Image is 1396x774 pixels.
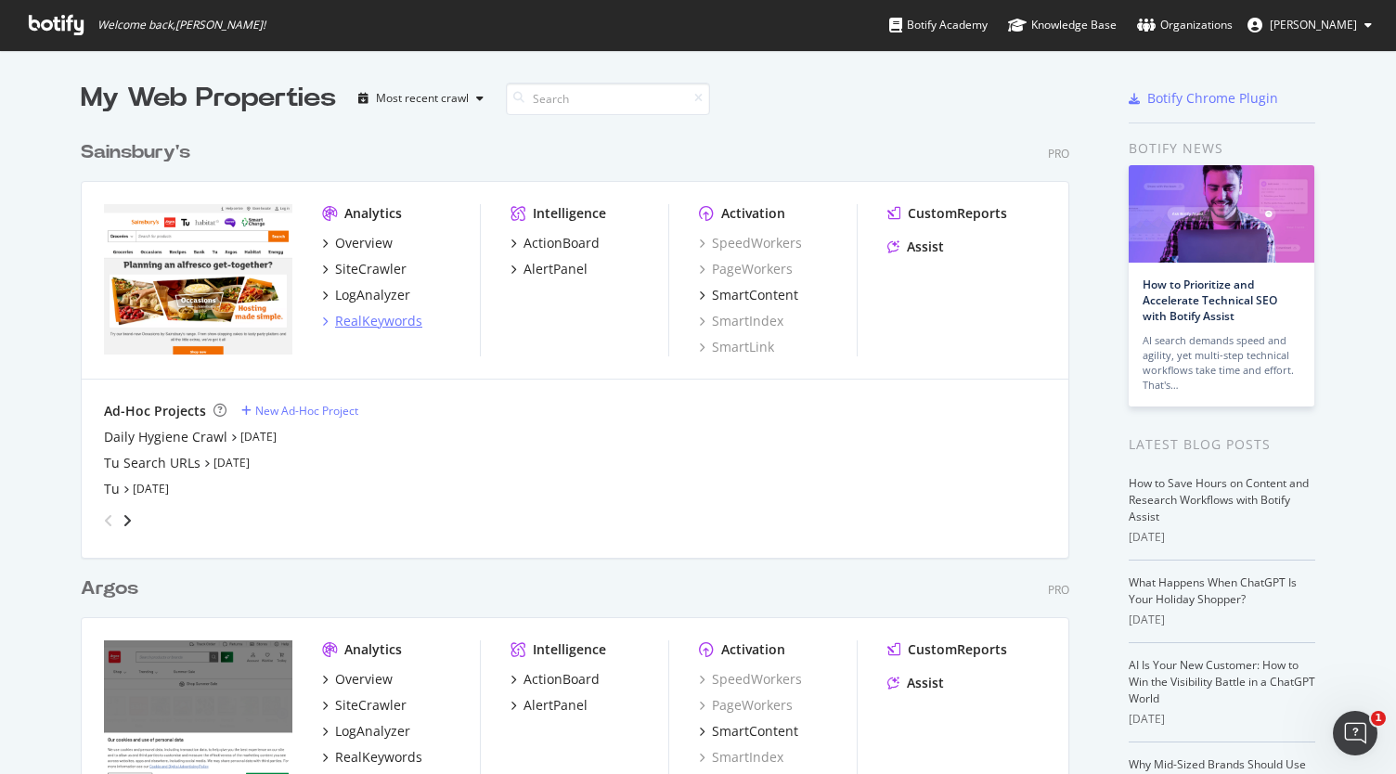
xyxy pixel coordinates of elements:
button: Most recent crawl [351,84,491,113]
div: Botify Chrome Plugin [1147,89,1278,108]
a: SmartIndex [699,312,783,330]
a: Assist [887,238,944,256]
div: [DATE] [1129,711,1315,728]
a: AlertPanel [511,696,588,715]
a: ActionBoard [511,234,600,252]
div: Overview [335,234,393,252]
button: [PERSON_NAME] [1233,10,1387,40]
div: SiteCrawler [335,260,407,278]
a: Overview [322,670,393,689]
div: LogAnalyzer [335,722,410,741]
div: Intelligence [533,640,606,659]
div: Most recent crawl [376,93,469,104]
a: Overview [322,234,393,252]
a: SiteCrawler [322,260,407,278]
span: 1 [1371,711,1386,726]
div: Latest Blog Posts [1129,434,1315,455]
div: Analytics [344,640,402,659]
a: How to Save Hours on Content and Research Workflows with Botify Assist [1129,475,1309,524]
img: *.sainsburys.co.uk/ [104,204,292,355]
div: LogAnalyzer [335,286,410,304]
a: Tu [104,480,120,498]
div: Botify news [1129,138,1315,159]
div: ActionBoard [523,234,600,252]
div: Argos [81,575,138,602]
div: Pro [1048,146,1069,161]
div: Assist [907,238,944,256]
a: SmartContent [699,286,798,304]
div: RealKeywords [335,312,422,330]
div: SmartContent [712,722,798,741]
div: Knowledge Base [1008,16,1117,34]
a: Sainsbury's [81,139,198,166]
a: SpeedWorkers [699,234,802,252]
a: AlertPanel [511,260,588,278]
a: ActionBoard [511,670,600,689]
a: [DATE] [240,429,277,445]
a: LogAnalyzer [322,722,410,741]
div: Activation [721,640,785,659]
span: Sam Macfarlane [1270,17,1357,32]
a: RealKeywords [322,312,422,330]
a: CustomReports [887,640,1007,659]
div: SmartContent [712,286,798,304]
div: CustomReports [908,640,1007,659]
div: SiteCrawler [335,696,407,715]
a: SmartContent [699,722,798,741]
div: [DATE] [1129,612,1315,628]
div: Assist [907,674,944,692]
div: RealKeywords [335,748,422,767]
div: Organizations [1137,16,1233,34]
div: angle-left [97,506,121,535]
div: CustomReports [908,204,1007,223]
a: AI Is Your New Customer: How to Win the Visibility Battle in a ChatGPT World [1129,657,1315,706]
a: Daily Hygiene Crawl [104,428,227,446]
a: [DATE] [213,455,250,471]
a: What Happens When ChatGPT Is Your Holiday Shopper? [1129,574,1297,607]
a: Assist [887,674,944,692]
div: Intelligence [533,204,606,223]
a: SpeedWorkers [699,670,802,689]
a: SiteCrawler [322,696,407,715]
input: Search [506,83,710,115]
a: RealKeywords [322,748,422,767]
div: [DATE] [1129,529,1315,546]
span: Welcome back, [PERSON_NAME] ! [97,18,265,32]
a: Argos [81,575,146,602]
a: SmartIndex [699,748,783,767]
div: Activation [721,204,785,223]
img: How to Prioritize and Accelerate Technical SEO with Botify Assist [1129,165,1314,263]
a: PageWorkers [699,260,793,278]
div: ActionBoard [523,670,600,689]
a: How to Prioritize and Accelerate Technical SEO with Botify Assist [1143,277,1277,324]
div: New Ad-Hoc Project [255,403,358,419]
a: New Ad-Hoc Project [241,403,358,419]
div: My Web Properties [81,80,336,117]
a: Tu Search URLs [104,454,200,472]
a: Botify Chrome Plugin [1129,89,1278,108]
div: Ad-Hoc Projects [104,402,206,420]
iframe: Intercom live chat [1333,711,1377,755]
a: LogAnalyzer [322,286,410,304]
div: Overview [335,670,393,689]
div: Analytics [344,204,402,223]
div: PageWorkers [699,696,793,715]
a: SmartLink [699,338,774,356]
div: Pro [1048,582,1069,598]
a: CustomReports [887,204,1007,223]
div: angle-right [121,511,134,530]
div: AlertPanel [523,260,588,278]
div: AI search demands speed and agility, yet multi-step technical workflows take time and effort. Tha... [1143,333,1300,393]
div: Botify Academy [889,16,988,34]
div: Sainsbury's [81,139,190,166]
a: [DATE] [133,481,169,497]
